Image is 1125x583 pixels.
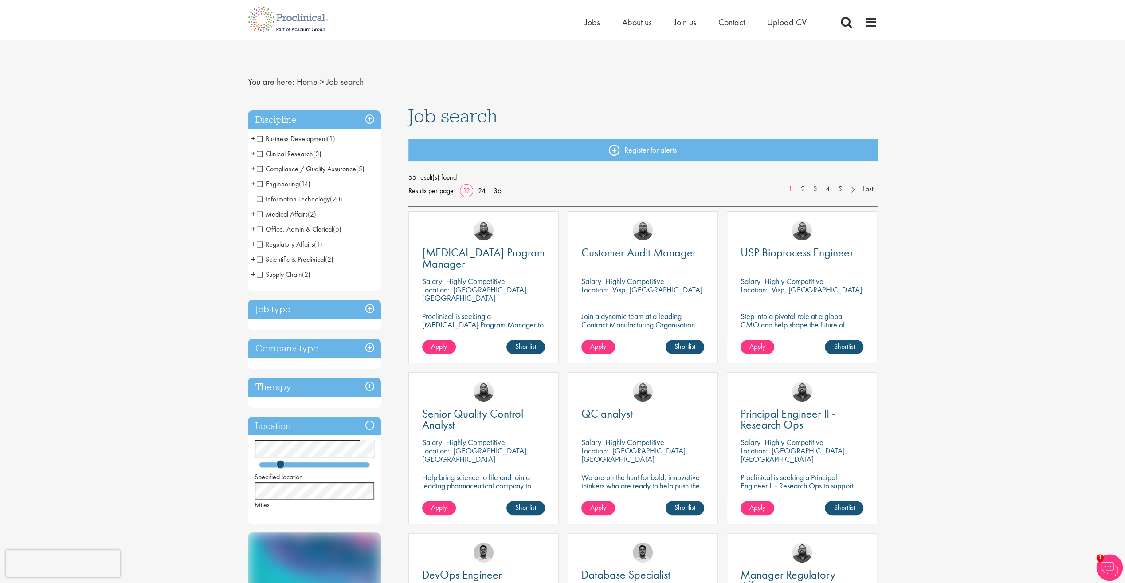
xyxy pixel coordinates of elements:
span: 55 result(s) found [408,171,878,184]
p: Help bring science to life and join a leading pharmaceutical company to play a key role in delive... [422,473,545,515]
a: QC analyst [581,408,704,419]
span: Apply [431,503,447,512]
img: Chatbot [1096,554,1123,581]
p: Highly Competitive [446,437,505,447]
span: Location: [581,284,608,295]
span: Miles [255,500,270,509]
p: Proclinical is seeking a [MEDICAL_DATA] Program Manager to join our client's team for an exciting... [422,312,545,362]
span: Medical Affairs [257,209,316,219]
a: Ashley Bennett [792,221,812,240]
a: Shortlist [506,501,545,515]
span: + [251,237,255,251]
a: USP Bioprocess Engineer [741,247,863,258]
span: Scientific & Preclinical [257,255,333,264]
a: 24 [475,186,489,195]
span: Office, Admin & Clerical [257,225,333,234]
p: Proclinical is seeking a Principal Engineer II - Research Ops to support external engineering pro... [741,473,863,515]
span: + [251,147,255,160]
img: Ashley Bennett [792,543,812,563]
img: Ashley Bennett [474,221,494,240]
a: Jobs [585,16,600,28]
a: Last [858,184,878,194]
span: (20) [330,194,342,204]
img: Timothy Deschamps [474,543,494,563]
span: DevOps Engineer [422,567,502,582]
span: > [320,76,324,87]
a: DevOps Engineer [422,569,545,580]
span: Salary [581,437,601,447]
h3: Therapy [248,378,381,397]
span: Salary [422,276,442,286]
span: Salary [581,276,601,286]
h3: Company type [248,339,381,358]
a: Upload CV [767,16,807,28]
h3: Discipline [248,110,381,130]
a: Principal Engineer II - Research Ops [741,408,863,430]
span: Scientific & Preclinical [257,255,325,264]
img: Timothy Deschamps [633,543,653,563]
img: Ashley Bennett [633,221,653,240]
span: Results per page [408,184,454,197]
a: Contact [718,16,745,28]
span: Location: [422,445,449,456]
span: Salary [741,437,760,447]
span: (14) [299,179,310,189]
a: Shortlist [506,340,545,354]
p: Visp, [GEOGRAPHIC_DATA] [612,284,702,295]
span: (2) [302,270,310,279]
span: Business Development [257,134,327,143]
span: You are here: [248,76,294,87]
p: [GEOGRAPHIC_DATA], [GEOGRAPHIC_DATA] [581,445,688,464]
a: Database Specialist [581,569,704,580]
img: Ashley Bennett [474,382,494,402]
a: Apply [741,340,774,354]
a: 2 [796,184,809,194]
span: Clinical Research [257,149,313,158]
span: Location: [741,445,768,456]
p: Highly Competitive [764,276,823,286]
p: We are on the hunt for bold, innovative thinkers who are ready to help push the boundaries of sci... [581,473,704,507]
a: Register for alerts [408,139,878,161]
p: [GEOGRAPHIC_DATA], [GEOGRAPHIC_DATA] [422,284,529,303]
iframe: reCAPTCHA [6,550,120,577]
span: Engineering [257,179,310,189]
a: Join us [674,16,696,28]
img: Ashley Bennett [633,382,653,402]
img: Ashley Bennett [792,382,812,402]
p: Highly Competitive [764,437,823,447]
span: + [251,207,255,221]
span: Information Technology [257,194,342,204]
span: Location: [581,445,608,456]
span: + [251,132,255,145]
span: Job search [408,104,498,128]
span: + [251,177,255,190]
span: USP Bioprocess Engineer [741,245,853,260]
a: Apply [741,501,774,515]
span: Business Development [257,134,335,143]
span: Principal Engineer II - Research Ops [741,406,835,432]
a: Apply [581,340,615,354]
a: 5 [834,184,847,194]
span: Office, Admin & Clerical [257,225,341,234]
span: [MEDICAL_DATA] Program Manager [422,245,545,271]
span: Location: [741,284,768,295]
span: Apply [590,503,606,512]
p: [GEOGRAPHIC_DATA], [GEOGRAPHIC_DATA] [422,445,529,464]
span: + [251,268,255,281]
span: Regulatory Affairs [257,240,314,249]
span: About us [622,16,652,28]
h3: Job type [248,300,381,319]
span: Compliance / Quality Assurance [257,164,365,173]
span: Salary [422,437,442,447]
